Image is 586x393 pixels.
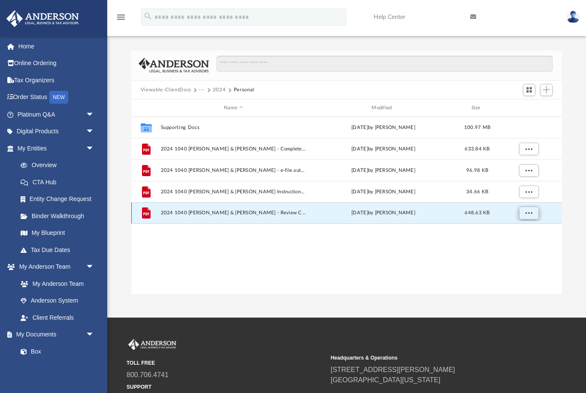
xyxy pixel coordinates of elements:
div: [DATE] by [PERSON_NAME] [310,145,456,153]
a: Tax Due Dates [12,241,107,258]
a: My Blueprint [12,225,103,242]
button: More options [519,186,538,198]
button: More options [519,143,538,156]
img: Anderson Advisors Platinum Portal [127,339,178,350]
div: [DATE] by [PERSON_NAME] [310,167,456,174]
span: 2024 1040 [PERSON_NAME] & [PERSON_NAME] - e-file authorization - please sign.pdf [160,168,306,173]
div: [DATE] by [PERSON_NAME] [310,188,456,196]
a: My Documentsarrow_drop_down [6,326,103,343]
span: 96.98 KB [466,168,488,173]
a: My Anderson Team [12,275,99,292]
a: Tax Organizers [6,72,107,89]
a: [GEOGRAPHIC_DATA][US_STATE] [331,376,441,384]
small: SUPPORT [127,383,325,391]
div: id [135,104,157,112]
a: Meeting Minutes [12,360,103,377]
div: Modified [310,104,456,112]
a: Platinum Q&Aarrow_drop_down [6,106,107,123]
a: Digital Productsarrow_drop_down [6,123,107,140]
button: Add [540,84,553,96]
small: Headquarters & Operations [331,354,529,362]
a: My Anderson Teamarrow_drop_down [6,258,103,276]
a: Client Referrals [12,309,103,326]
a: Anderson System [12,292,103,309]
i: menu [116,12,126,22]
button: More options [519,207,538,219]
span: arrow_drop_down [86,123,103,141]
img: User Pic [567,11,580,23]
a: [STREET_ADDRESS][PERSON_NAME] [331,366,455,373]
a: Home [6,38,107,55]
span: arrow_drop_down [86,258,103,276]
a: Box [12,343,99,360]
a: Online Ordering [6,55,107,72]
a: menu [116,16,126,22]
div: Name [160,104,306,112]
span: 100.97 MB [464,125,490,130]
small: TOLL FREE [127,359,325,367]
div: id [498,104,558,112]
a: Binder Walkthrough [12,207,107,225]
div: Size [460,104,494,112]
span: arrow_drop_down [86,140,103,157]
span: 648.63 KB [465,210,489,215]
button: Viewable-ClientDocs [141,86,191,94]
span: 633.84 KB [465,147,489,151]
a: My Entitiesarrow_drop_down [6,140,107,157]
span: 34.66 KB [466,189,488,194]
button: 2024 [213,86,226,94]
button: ··· [199,86,205,94]
button: More options [519,164,538,177]
div: NEW [49,91,68,104]
div: grid [131,117,562,294]
i: search [143,12,153,21]
a: Overview [12,157,107,174]
span: 2024 1040 [PERSON_NAME] & [PERSON_NAME] - Completed Copy.pdf [160,146,306,152]
button: Personal [234,86,254,94]
span: arrow_drop_down [86,106,103,123]
input: Search files and folders [217,56,553,72]
img: Anderson Advisors Platinum Portal [4,10,82,27]
a: Order StatusNEW [6,89,107,106]
a: Entity Change Request [12,191,107,208]
span: 2024 1040 [PERSON_NAME] & [PERSON_NAME] - Review Copy.pdf [160,210,306,216]
button: Supporting Docs [160,125,306,130]
span: arrow_drop_down [86,326,103,344]
div: [DATE] by [PERSON_NAME] [310,124,456,132]
button: Switch to Grid View [523,84,536,96]
span: 2024 1040 [PERSON_NAME] & [PERSON_NAME] Instructions.pdf [160,189,306,195]
div: [DATE] by [PERSON_NAME] [310,209,456,217]
a: 800.706.4741 [127,371,169,378]
a: CTA Hub [12,174,107,191]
